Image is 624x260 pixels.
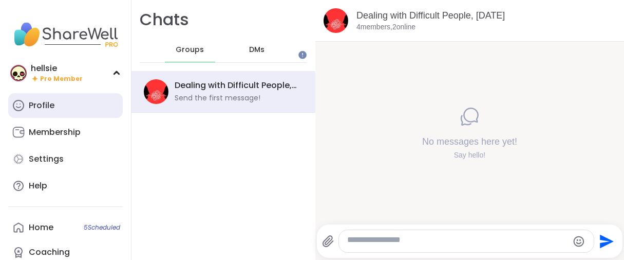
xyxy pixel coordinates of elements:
img: hellsie [10,65,27,81]
div: Membership [29,127,81,138]
span: Pro Member [40,75,83,83]
p: 4 members, 2 online [356,22,415,32]
span: 5 Scheduled [84,223,120,232]
div: Send the first message! [175,93,260,103]
h1: Chats [140,8,189,31]
a: Home5Scheduled [8,215,123,240]
iframe: Spotlight [298,51,307,59]
div: Dealing with Difficult People, [DATE] [175,80,297,91]
a: Settings [8,147,123,171]
div: Home [29,222,53,233]
div: Coaching [29,247,70,258]
a: Help [8,174,123,198]
textarea: Type your message [347,235,569,248]
button: Send [594,230,617,253]
span: DMs [249,45,264,55]
h4: No messages here yet! [422,135,517,148]
div: hellsie [31,63,83,74]
img: Dealing with Difficult People, Sep 15 [324,8,348,33]
button: Emoji picker [573,235,585,248]
span: Groups [176,45,204,55]
div: Profile [29,100,54,111]
a: Dealing with Difficult People, [DATE] [356,10,505,21]
img: ShareWell Nav Logo [8,16,123,53]
a: Membership [8,120,123,145]
div: Say hello! [422,150,517,160]
div: Settings [29,153,64,165]
img: Dealing with Difficult People, Sep 15 [144,79,168,104]
div: Help [29,180,47,192]
a: Profile [8,93,123,118]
